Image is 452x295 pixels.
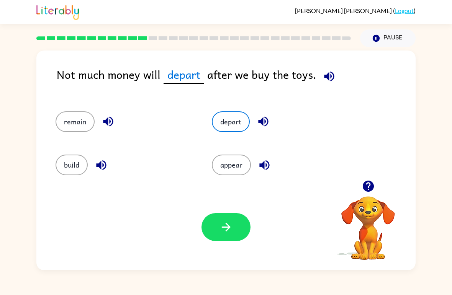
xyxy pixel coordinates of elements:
[36,3,79,20] img: Literably
[330,184,406,261] video: Your browser must support playing .mp4 files to use Literably. Please try using another browser.
[56,111,95,132] button: remain
[295,7,393,14] span: [PERSON_NAME] [PERSON_NAME]
[360,29,416,47] button: Pause
[56,155,88,175] button: build
[57,66,416,96] div: Not much money will after we buy the toys.
[295,7,416,14] div: ( )
[164,66,204,84] span: depart
[212,155,251,175] button: appear
[395,7,414,14] a: Logout
[212,111,250,132] button: depart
